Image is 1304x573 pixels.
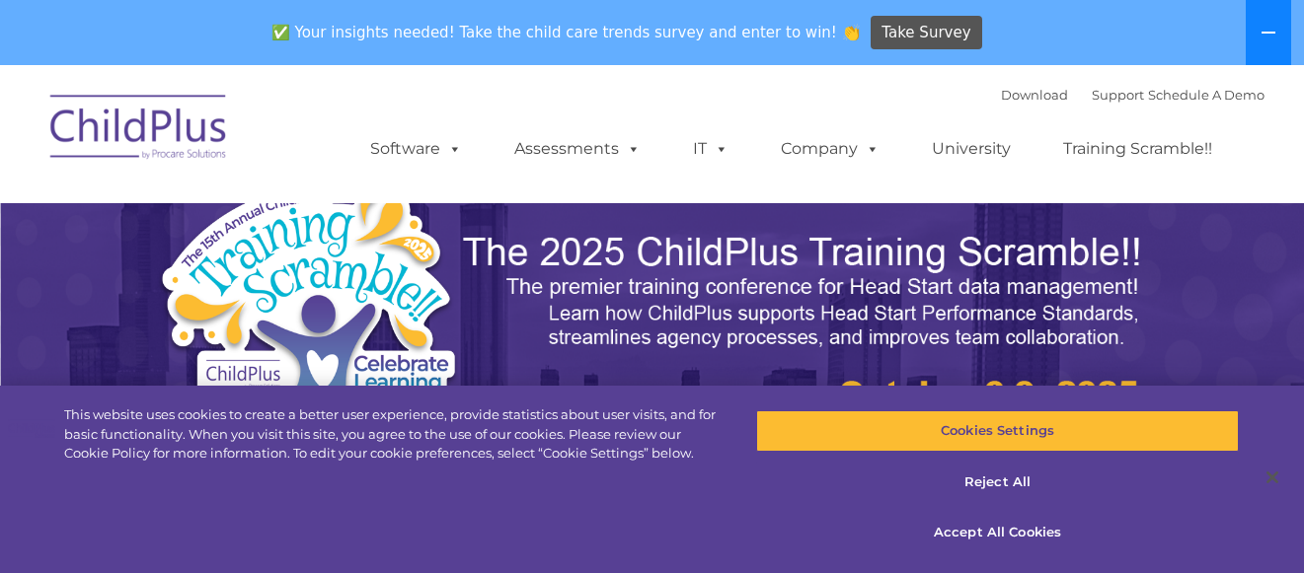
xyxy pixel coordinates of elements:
[912,129,1031,169] a: University
[40,81,238,179] img: ChildPlus by Procare Solutions
[274,211,358,226] span: Phone number
[756,512,1239,553] button: Accept All Cookies
[1043,129,1232,169] a: Training Scramble!!
[1148,87,1265,103] a: Schedule A Demo
[761,129,899,169] a: Company
[1001,87,1265,103] font: |
[673,129,748,169] a: IT
[350,129,482,169] a: Software
[756,410,1239,452] button: Cookies Settings
[264,13,868,51] span: ✅ Your insights needed! Take the child care trends survey and enter to win! 👏
[64,405,718,464] div: This website uses cookies to create a better user experience, provide statistics about user visit...
[871,16,982,50] a: Take Survey
[274,130,335,145] span: Last name
[1001,87,1068,103] a: Download
[495,129,660,169] a: Assessments
[756,462,1239,503] button: Reject All
[1092,87,1144,103] a: Support
[1251,456,1294,499] button: Close
[882,16,970,50] span: Take Survey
